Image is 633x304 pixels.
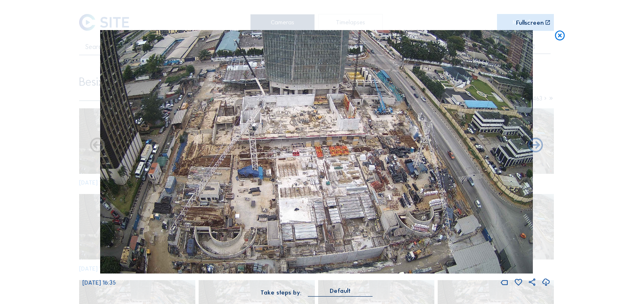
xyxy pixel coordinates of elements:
div: Fullscreen [516,20,544,26]
i: Back [527,137,544,154]
span: [DATE] 16:35 [82,279,116,286]
div: Default [308,287,373,296]
img: Image [100,30,533,273]
div: Take steps by: [260,290,301,295]
i: Forward [89,137,106,154]
div: Default [330,287,351,295]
